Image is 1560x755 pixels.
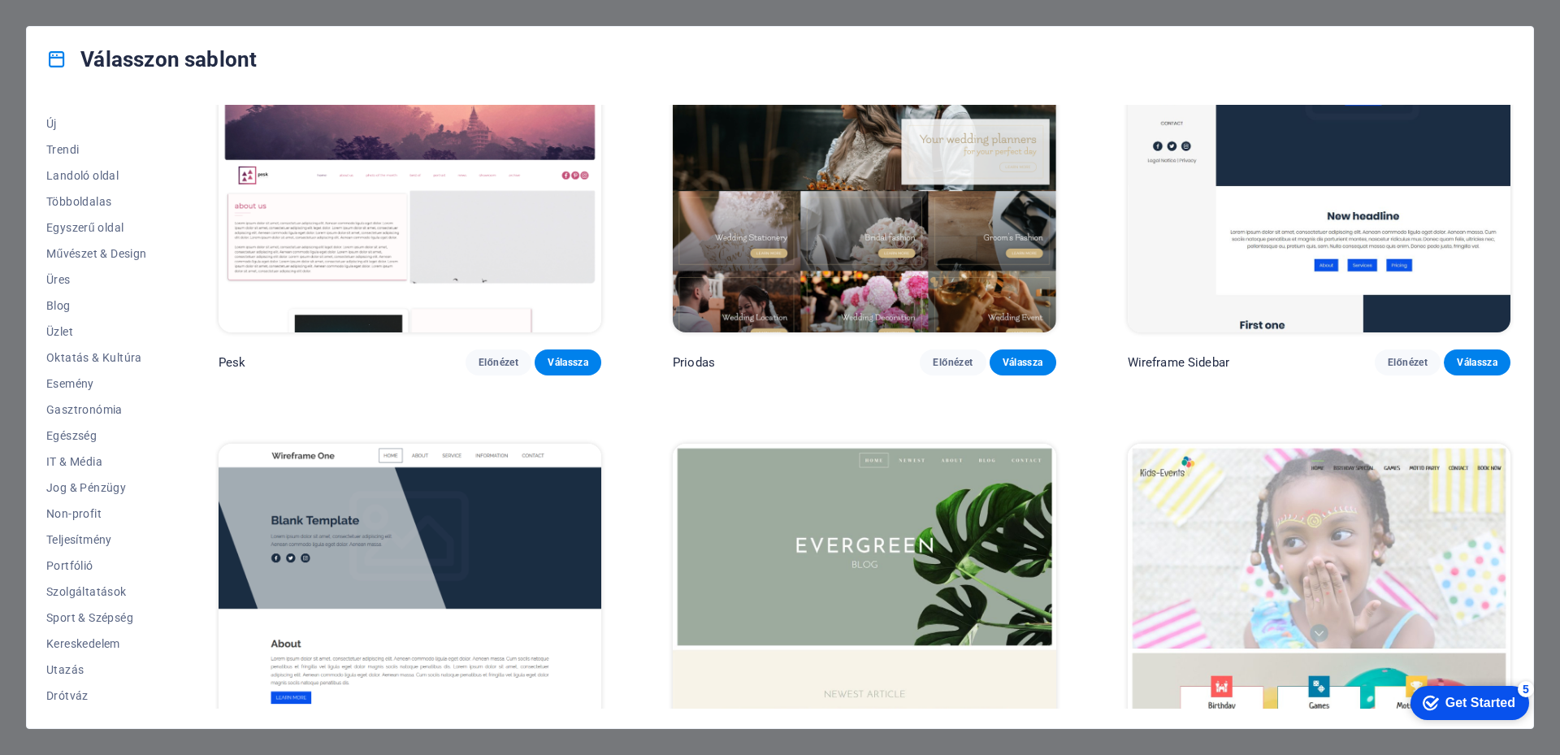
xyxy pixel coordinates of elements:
button: Szolgáltatások [46,579,147,605]
button: Portfólió [46,553,147,579]
button: Sport & Szépség [46,605,147,631]
span: Trendi [46,143,147,156]
span: Sport & Szépség [46,611,147,624]
button: Trendi [46,137,147,163]
button: Többoldalas [46,189,147,215]
div: Get Started [48,18,118,33]
span: Új [46,117,147,130]
span: Válassza [1457,356,1497,369]
button: Üres [46,267,147,293]
span: Üzlet [46,325,147,338]
span: IT & Média [46,455,147,468]
button: Előnézet [920,349,986,375]
span: Szolgáltatások [46,585,147,598]
span: Egyszerű oldal [46,221,147,234]
button: Drótváz [46,683,147,709]
button: Oktatás & Kultúra [46,345,147,371]
div: 5 [120,3,136,20]
span: Non-profit [46,507,147,520]
button: Előnézet [1375,349,1441,375]
span: Többoldalas [46,195,147,208]
div: Get Started 5 items remaining, 0% complete [13,8,132,42]
p: Pesk [219,354,246,371]
p: Wireframe Sidebar [1128,354,1229,371]
button: Teljesítmény [46,527,147,553]
span: Művészet & Design [46,247,147,260]
button: IT & Média [46,449,147,475]
button: Új [46,111,147,137]
button: Kereskedelem [46,631,147,657]
span: Kereskedelem [46,637,147,650]
h4: Válasszon sablont [46,46,257,72]
button: Válassza [1444,349,1510,375]
span: Portfólió [46,559,147,572]
span: Gasztronómia [46,403,147,416]
button: Művészet & Design [46,241,147,267]
span: Teljesítmény [46,533,147,546]
button: Előnézet [466,349,532,375]
span: Válassza [548,356,588,369]
span: Utazás [46,663,147,676]
button: Egészség [46,423,147,449]
button: Válassza [990,349,1056,375]
button: Egyszerű oldal [46,215,147,241]
button: Üzlet [46,319,147,345]
span: Előnézet [1388,356,1428,369]
span: Landoló oldal [46,169,147,182]
span: Jog & Pénzügy [46,481,147,494]
span: Előnézet [933,356,973,369]
span: Oktatás & Kultúra [46,351,147,364]
span: Üres [46,273,147,286]
span: Esemény [46,377,147,390]
span: Drótváz [46,689,147,702]
button: Esemény [46,371,147,397]
button: Blog [46,293,147,319]
span: Válassza [1003,356,1043,369]
span: Blog [46,299,147,312]
span: Előnézet [479,356,519,369]
button: Landoló oldal [46,163,147,189]
span: Egészség [46,429,147,442]
button: Utazás [46,657,147,683]
button: Non-profit [46,501,147,527]
p: Priodas [673,354,715,371]
button: Gasztronómia [46,397,147,423]
button: Jog & Pénzügy [46,475,147,501]
button: Válassza [535,349,601,375]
